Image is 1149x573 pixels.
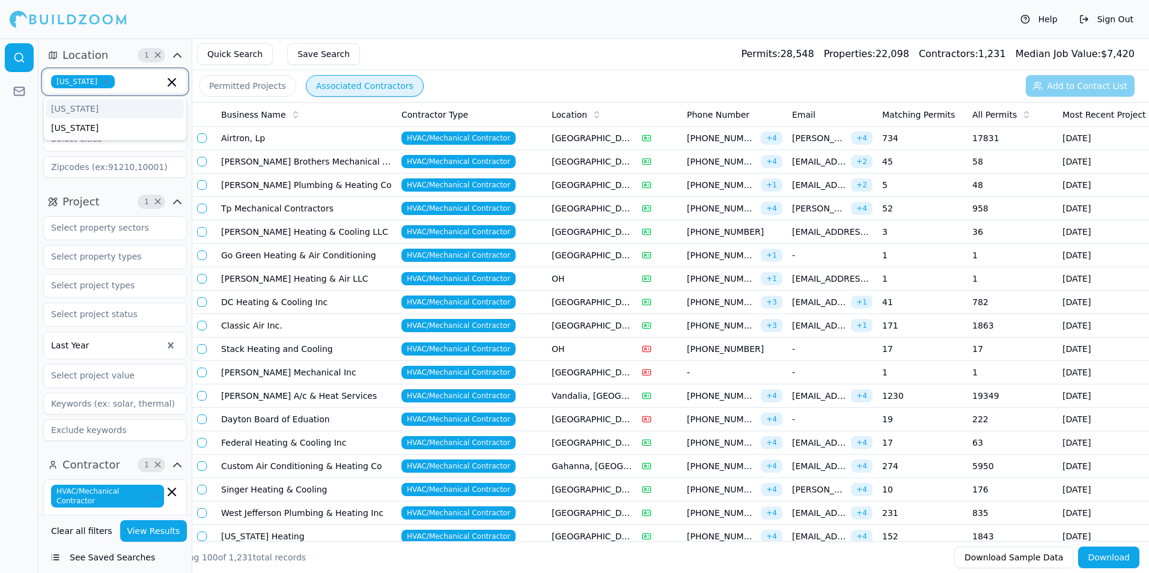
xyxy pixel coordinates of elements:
[687,484,756,496] span: [PHONE_NUMBER]
[547,291,637,314] td: [GEOGRAPHIC_DATA], [GEOGRAPHIC_DATA]
[761,272,782,285] span: + 1
[141,196,153,208] span: 1
[787,408,877,431] td: -
[216,384,397,408] td: [PERSON_NAME] A/c & Heat Services
[851,178,873,192] span: + 2
[968,244,1058,267] td: 1
[43,393,187,414] input: Keywords (ex: solar, thermal)
[792,296,846,308] span: [EMAIL_ADDRESS][DOMAIN_NAME]
[877,220,968,244] td: 3
[43,96,187,141] div: Suggestions
[44,274,171,296] input: Select project types
[877,502,968,525] td: 231
[877,314,968,338] td: 171
[824,47,909,61] div: 22,098
[141,49,153,61] span: 1
[968,338,1058,361] td: 17
[43,419,187,441] input: Exclude keywords
[547,197,637,220] td: [GEOGRAPHIC_DATA], [GEOGRAPHIC_DATA]
[741,48,780,59] span: Permits:
[287,43,360,65] button: Save Search
[968,150,1058,174] td: 58
[687,273,756,285] span: [PHONE_NUMBER]
[968,525,1058,548] td: 1843
[401,366,516,379] span: HVAC/Mechanical Contractor
[547,525,637,548] td: [GEOGRAPHIC_DATA], [GEOGRAPHIC_DATA]
[401,342,516,356] span: HVAC/Mechanical Contractor
[401,178,516,192] span: HVAC/Mechanical Contractor
[216,267,397,291] td: [PERSON_NAME] Heating & Air LLC
[43,46,187,65] button: Location1Clear Location filters
[51,485,164,508] span: HVAC/Mechanical Contractor
[919,47,1006,61] div: 1,231
[968,127,1058,150] td: 17831
[401,389,516,402] span: HVAC/Mechanical Contractor
[547,502,637,525] td: [GEOGRAPHIC_DATA], [GEOGRAPHIC_DATA]
[120,520,187,542] button: View Results
[851,155,873,168] span: + 2
[401,530,516,543] span: HVAC/Mechanical Contractor
[792,530,846,542] span: [EMAIL_ADDRESS][DOMAIN_NAME]
[216,525,397,548] td: [US_STATE] Heating
[761,459,782,473] span: + 4
[1078,547,1139,568] button: Download
[153,52,162,58] span: Clear Location filters
[877,197,968,220] td: 52
[968,267,1058,291] td: 1
[547,384,637,408] td: Vandalia, [GEOGRAPHIC_DATA]
[792,179,846,191] span: [EMAIL_ADDRESS][DOMAIN_NAME]
[216,361,397,384] td: [PERSON_NAME] Mechanical Inc
[401,413,516,426] span: HVAC/Mechanical Contractor
[44,217,171,238] input: Select property sectors
[163,551,306,563] div: Showing of total records
[43,547,187,568] button: See Saved Searches
[968,361,1058,384] td: 1
[792,507,846,519] span: [EMAIL_ADDRESS][DOMAIN_NAME]
[401,132,516,145] span: HVAC/Mechanical Contractor
[792,320,846,332] span: [EMAIL_ADDRESS][DOMAIN_NAME]
[761,132,782,145] span: + 4
[761,202,782,215] span: + 4
[968,502,1058,525] td: 835
[216,220,397,244] td: [PERSON_NAME] Heating & Cooling LLC
[687,202,756,214] span: [PHONE_NUMBER]
[1014,10,1064,29] button: Help
[968,431,1058,455] td: 63
[687,343,782,355] span: [PHONE_NUMBER]
[44,365,171,386] input: Select project value
[877,408,968,431] td: 19
[761,436,782,449] span: + 4
[229,553,253,562] span: 1,231
[877,361,968,384] td: 1
[761,178,782,192] span: + 1
[401,109,468,121] span: Contractor Type
[792,390,846,402] span: [EMAIL_ADDRESS][PERSON_NAME][DOMAIN_NAME]
[687,320,756,332] span: [PHONE_NUMBER]
[197,43,273,65] button: Quick Search
[761,319,782,332] span: + 3
[216,431,397,455] td: Federal Heating & Cooling Inc
[877,127,968,150] td: 734
[46,118,184,138] div: [US_STATE]
[968,455,1058,478] td: 5950
[792,484,846,496] span: [PERSON_NAME][EMAIL_ADDRESS][DOMAIN_NAME]
[851,530,873,543] span: + 4
[687,156,756,168] span: [PHONE_NUMBER]
[761,413,782,426] span: + 4
[877,244,968,267] td: 1
[787,244,877,267] td: -
[687,226,782,238] span: [PHONE_NUMBER]
[761,389,782,402] span: + 4
[877,150,968,174] td: 45
[153,199,162,205] span: Clear Project filters
[877,431,968,455] td: 17
[972,109,1017,121] span: All Permits
[792,156,846,168] span: [EMAIL_ADDRESS][DOMAIN_NAME]
[877,525,968,548] td: 152
[851,436,873,449] span: + 4
[877,291,968,314] td: 41
[216,150,397,174] td: [PERSON_NAME] Brothers Mechanical Contractors Inc
[199,75,296,97] button: Permitted Projects
[153,462,162,468] span: Clear Contractor filters
[48,520,115,542] button: Clear all filters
